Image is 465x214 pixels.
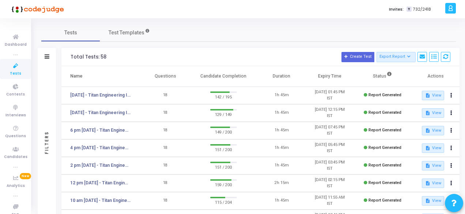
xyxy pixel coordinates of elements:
button: View [422,161,444,170]
span: 129 / 149 [210,110,237,118]
span: 151 / 200 [210,163,237,170]
td: [DATE] 01:45 PM IST [306,87,354,104]
td: 18 [141,157,190,174]
th: Name [61,66,141,87]
td: [DATE] 07:45 PM IST [306,122,354,139]
td: 18 [141,174,190,192]
button: View [422,143,444,153]
span: Report Generated [368,180,401,185]
a: 12 pm [DATE] - Titan Engineering Intern 2026 [70,180,131,186]
span: Tests [10,71,21,77]
button: Create Test [341,52,374,62]
span: Report Generated [368,128,401,132]
td: 1h 45m [257,122,306,139]
th: Duration [257,66,306,87]
td: 18 [141,139,190,157]
mat-icon: description [425,93,430,98]
span: Interviews [5,112,26,119]
span: 149 / 200 [210,128,237,135]
span: Questions [5,133,26,139]
th: Status [354,66,411,87]
mat-icon: description [425,198,430,203]
td: 18 [141,192,190,210]
td: 1h 45m [257,87,306,104]
td: 1h 45m [257,139,306,157]
td: [DATE] 11:55 AM IST [306,192,354,210]
td: [DATE] 05:45 PM IST [306,139,354,157]
span: New [20,173,31,179]
mat-icon: description [425,110,430,116]
td: 1h 45m [257,104,306,122]
th: Questions [141,66,190,87]
td: 1h 45m [257,157,306,174]
span: Report Generated [368,110,401,115]
div: Total Tests: 58 [71,54,106,60]
mat-icon: description [425,181,430,186]
mat-icon: description [425,128,430,133]
td: 18 [141,87,190,104]
mat-icon: description [425,163,430,168]
span: Report Generated [368,145,401,150]
button: View [422,108,444,118]
td: 2h 15m [257,174,306,192]
td: [DATE] 12:15 PM IST [306,104,354,122]
button: Export Report [377,52,416,62]
td: 18 [141,122,190,139]
span: 732/2418 [413,6,431,12]
span: 142 / 195 [210,93,237,100]
span: T [407,7,411,12]
th: Expiry Time [306,66,354,87]
a: 4 pm [DATE] - Titan Engineering Intern 2026 [70,144,131,151]
img: logo [9,2,64,16]
th: Candidate Completion [189,66,257,87]
a: [DATE] - Titan Engineering Intern 2026 [70,92,131,98]
td: [DATE] 02:15 PM IST [306,174,354,192]
span: Test Templates [109,29,144,37]
button: View [422,91,444,100]
span: 151 / 200 [210,146,237,153]
span: Dashboard [5,42,27,48]
div: Filters [44,102,50,183]
span: 159 / 200 [210,181,237,188]
span: Report Generated [368,93,401,97]
a: 6 pm [DATE] - Titan Engineering Intern 2026 [70,127,131,134]
span: 115 / 204 [210,198,237,206]
span: Candidates [4,154,27,160]
td: 1h 45m [257,192,306,210]
span: Report Generated [368,198,401,203]
span: Contests [6,91,25,98]
th: Actions [411,66,460,87]
td: [DATE] 03:45 PM IST [306,157,354,174]
a: [DATE] - Titan Engineering Intern 2026 [70,109,131,116]
label: Invites: [389,6,404,12]
span: Report Generated [368,163,401,168]
button: View [422,179,444,188]
td: 18 [141,104,190,122]
span: Analytics [7,183,25,189]
button: View [422,196,444,206]
a: 2 pm [DATE] - Titan Engineering Intern 2026 [70,162,131,169]
a: 10 am [DATE] - Titan Engineering Intern 2026 [70,197,131,204]
button: View [422,126,444,135]
span: Tests [64,29,77,37]
mat-icon: description [425,146,430,151]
